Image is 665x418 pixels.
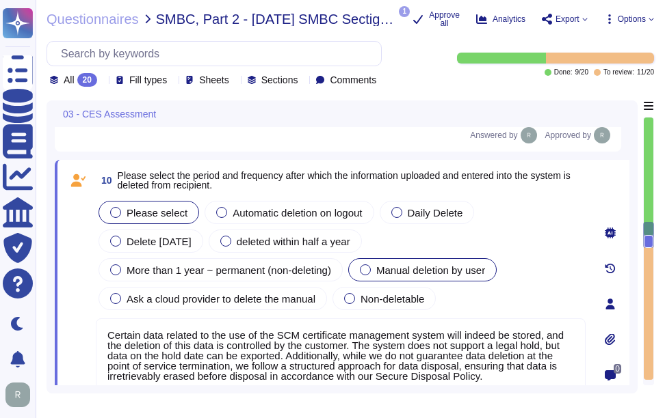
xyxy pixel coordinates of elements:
[127,207,187,219] span: Please select
[614,364,621,374] span: 0
[413,11,460,27] button: Approve all
[361,293,424,305] span: Non-deletable
[376,264,485,276] span: Manual deletion by user
[575,69,588,76] span: 9 / 20
[554,69,573,76] span: Done:
[603,69,634,76] span: To review:
[470,131,517,139] span: Answered by
[476,14,525,25] button: Analytics
[199,75,229,85] span: Sheets
[399,6,410,17] span: 1
[54,42,381,66] input: Search by keywords
[545,131,591,139] span: Approved by
[63,109,156,119] span: 03 - CES Assessment
[408,207,463,219] span: Daily Delete
[5,382,30,407] img: user
[47,12,139,26] span: Questionnaires
[156,12,396,26] span: SMBC, Part 2 - [DATE] SMBC Sectigo Responses Assessment tab 3
[330,75,376,85] span: Comments
[493,15,525,23] span: Analytics
[237,236,350,247] span: deleted within half a year
[233,207,362,219] span: Automatic deletion on logout
[127,264,331,276] span: More than 1 year ~ permanent (non-deleting)
[261,75,298,85] span: Sections
[96,176,112,185] span: 10
[127,293,315,305] span: Ask a cloud provider to delete the manual
[594,127,610,143] img: user
[64,75,75,85] span: All
[96,318,586,400] textarea: Certain data related to the use of the SCM certificate management system will indeed be stored, a...
[129,75,167,85] span: Fill types
[429,11,460,27] span: Approve all
[118,170,571,191] span: Please select the period and frequency after which the information uploaded and entered into the ...
[556,15,579,23] span: Export
[77,73,97,87] div: 20
[637,69,654,76] span: 11 / 20
[618,15,646,23] span: Options
[521,127,537,143] img: user
[127,236,192,247] span: Delete [DATE]
[3,380,40,410] button: user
